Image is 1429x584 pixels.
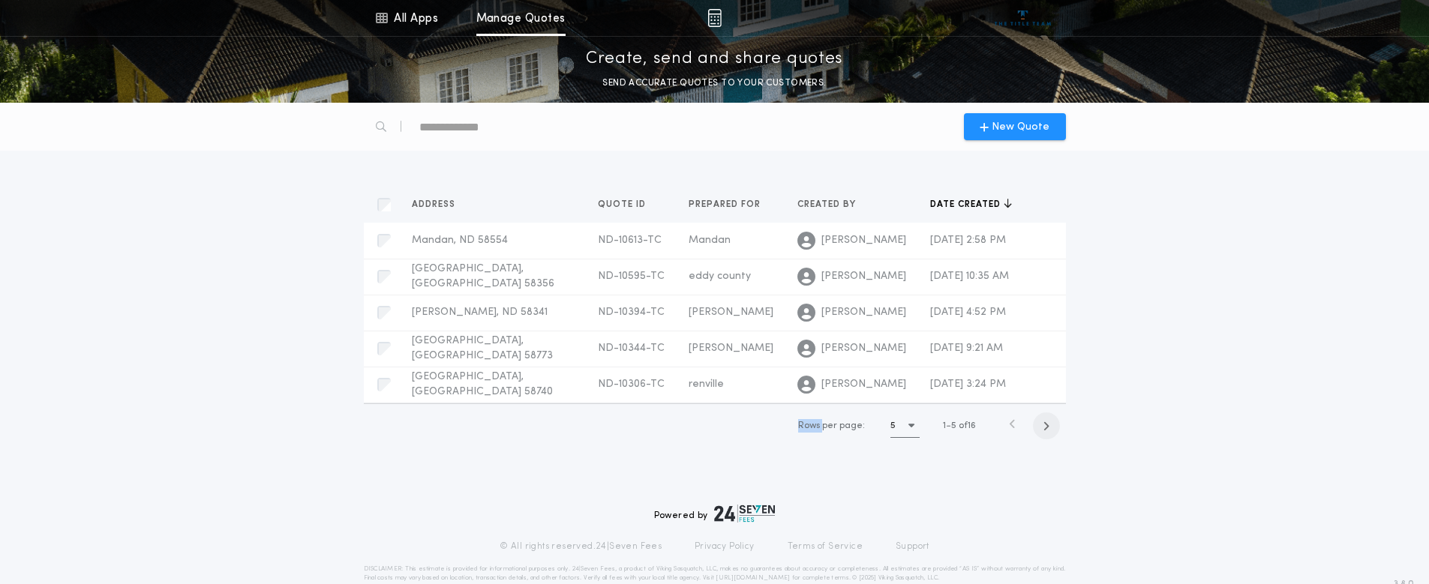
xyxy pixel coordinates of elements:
[412,335,553,361] span: [GEOGRAPHIC_DATA], [GEOGRAPHIC_DATA] 58773
[930,199,1004,211] span: Date created
[716,575,790,581] a: [URL][DOMAIN_NAME]
[598,307,665,318] span: ND-10394-TC
[788,541,863,553] a: Terms of Service
[797,199,859,211] span: Created by
[797,197,867,212] button: Created by
[689,271,751,282] span: eddy county
[890,418,896,433] h1: 5
[930,307,1006,318] span: [DATE] 4:52 PM
[598,343,665,354] span: ND-10344-TC
[695,541,755,553] a: Privacy Policy
[500,541,662,553] p: © All rights reserved. 24|Seven Fees
[598,197,657,212] button: Quote ID
[586,47,843,71] p: Create, send and share quotes
[598,235,662,246] span: ND-10613-TC
[930,235,1006,246] span: [DATE] 2:58 PM
[995,10,1051,25] img: vs-icon
[598,271,665,282] span: ND-10595-TC
[951,421,956,430] span: 5
[890,414,920,438] button: 5
[930,271,1009,282] span: [DATE] 10:35 AM
[707,9,722,27] img: img
[821,341,906,356] span: [PERSON_NAME]
[364,565,1066,583] p: DISCLAIMER: This estimate is provided for informational purposes only. 24|Seven Fees, a product o...
[992,119,1049,135] span: New Quote
[798,421,865,430] span: Rows per page:
[821,377,906,392] span: [PERSON_NAME]
[821,269,906,284] span: [PERSON_NAME]
[598,379,665,390] span: ND-10306-TC
[964,113,1066,140] button: New Quote
[930,343,1003,354] span: [DATE] 9:21 AM
[602,76,826,91] p: SEND ACCURATE QUOTES TO YOUR CUSTOMERS.
[598,199,649,211] span: Quote ID
[689,199,764,211] span: Prepared for
[959,419,976,433] span: of 16
[412,199,458,211] span: Address
[821,233,906,248] span: [PERSON_NAME]
[689,307,773,318] span: [PERSON_NAME]
[689,379,724,390] span: renville
[689,235,731,246] span: Mandan
[412,263,554,289] span: [GEOGRAPHIC_DATA], [GEOGRAPHIC_DATA] 58356
[689,343,773,354] span: [PERSON_NAME]
[412,197,467,212] button: Address
[930,379,1006,390] span: [DATE] 3:24 PM
[943,421,946,430] span: 1
[654,505,776,523] div: Powered by
[714,505,776,523] img: logo
[821,305,906,320] span: [PERSON_NAME]
[930,197,1012,212] button: Date created
[412,371,553,397] span: [GEOGRAPHIC_DATA], [GEOGRAPHIC_DATA] 58740
[412,307,548,318] span: [PERSON_NAME], ND 58341
[412,235,508,246] span: Mandan, ND 58554
[896,541,929,553] a: Support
